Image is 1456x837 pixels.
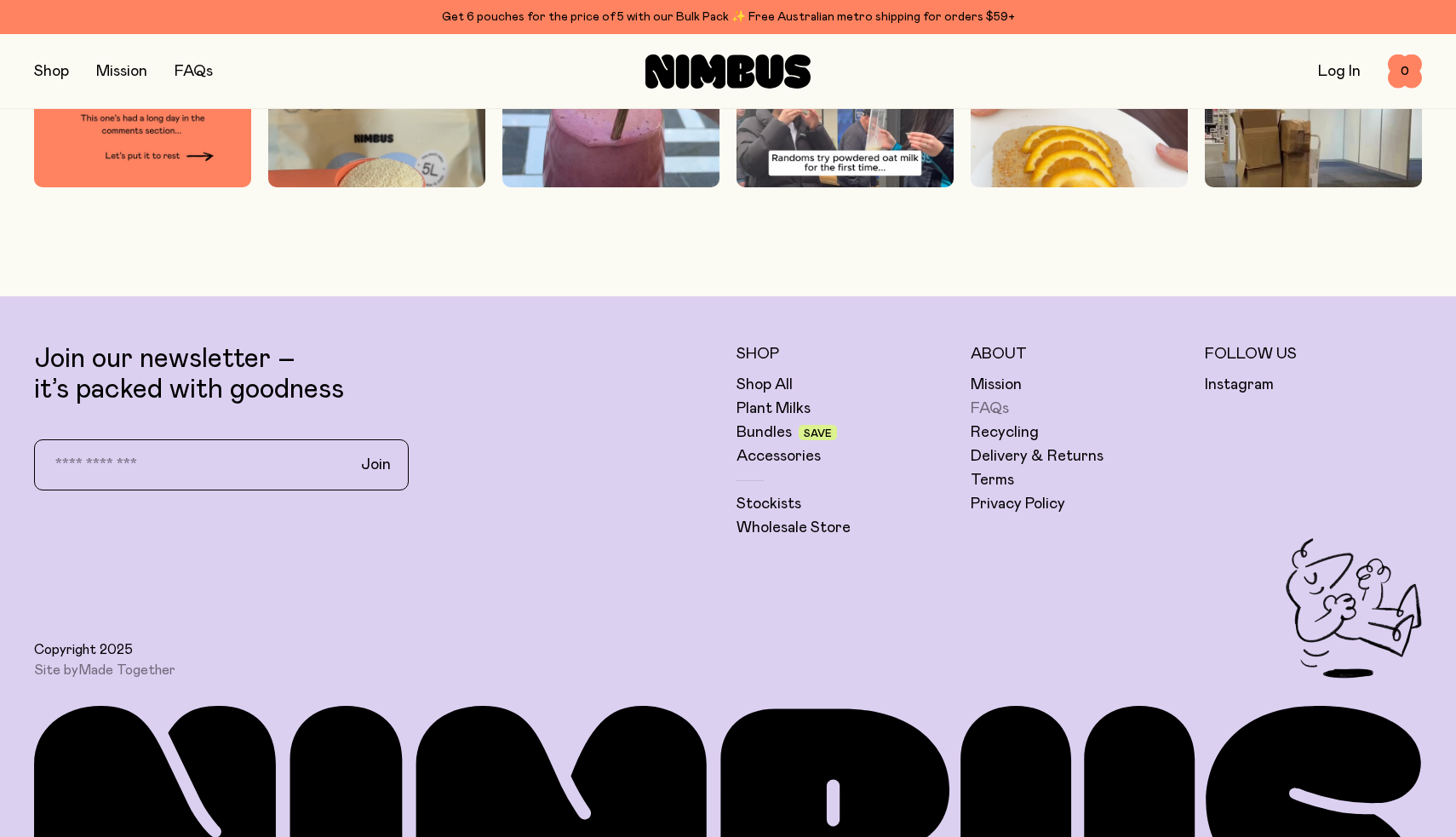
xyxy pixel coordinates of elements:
a: FAQs [175,64,213,79]
a: Log In [1318,64,1361,79]
a: Bundles [737,422,792,443]
div: Get 6 pouches for the price of 5 with our Bulk Pack ✨ Free Australian metro shipping for orders $59+ [34,7,1422,27]
a: Accessories [737,446,821,467]
button: Join [347,447,404,483]
a: Recycling [971,422,1039,443]
span: Site by [34,662,175,679]
a: Mission [971,375,1022,395]
span: Save [804,428,832,439]
h5: Follow Us [1205,344,1422,364]
a: Stockists [737,494,801,514]
p: Join our newsletter – it’s packed with goodness [34,344,719,405]
a: Delivery & Returns [971,446,1103,467]
a: Mission [96,64,147,79]
a: Wholesale Store [737,518,851,538]
a: Instagram [1205,375,1274,395]
a: Made Together [78,663,175,677]
h5: Shop [737,344,954,364]
span: Join [361,455,391,475]
a: Shop All [737,375,793,395]
a: Privacy Policy [971,494,1065,514]
h5: About [971,344,1188,364]
a: Terms [971,470,1014,490]
button: 0 [1388,54,1422,89]
span: Copyright 2025 [34,641,133,658]
a: Plant Milks [737,398,811,419]
a: FAQs [971,398,1009,419]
